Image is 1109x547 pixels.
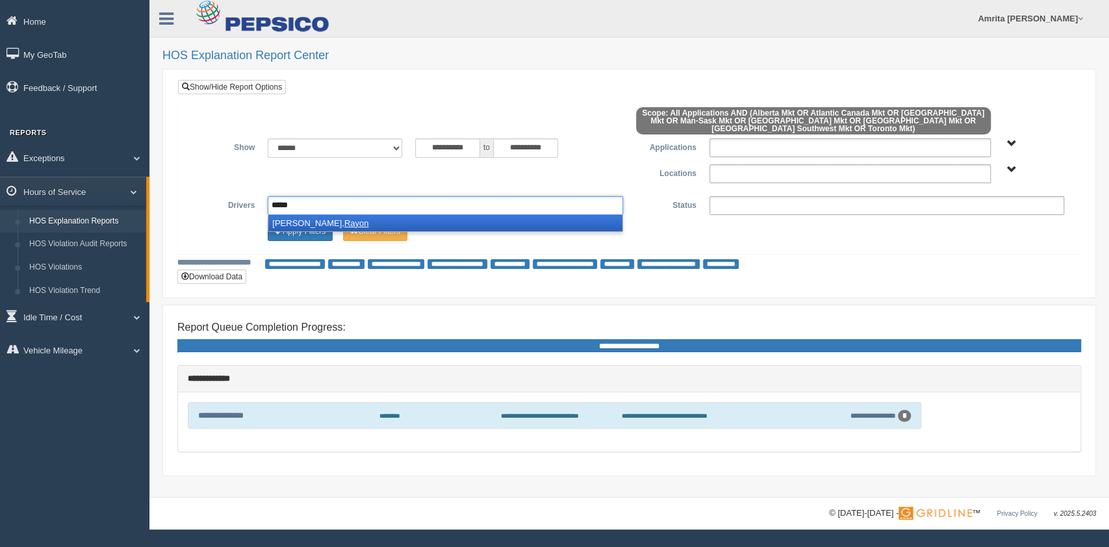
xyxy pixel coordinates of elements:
li: [PERSON_NAME], [268,215,622,231]
a: HOS Violation Audit Reports [23,233,146,256]
div: © [DATE]-[DATE] - ™ [829,507,1096,520]
label: Applications [630,138,703,154]
a: Privacy Policy [997,510,1037,517]
label: Drivers [188,196,261,212]
label: Status [630,196,703,212]
span: to [480,138,493,158]
img: Gridline [899,507,972,520]
a: HOS Violations [23,256,146,279]
span: v. 2025.5.2403 [1054,510,1096,517]
label: Show [188,138,261,154]
h4: Report Queue Completion Progress: [177,322,1081,333]
a: Show/Hide Report Options [178,80,286,94]
a: HOS Violation Trend [23,279,146,303]
a: HOS Explanation Reports [23,210,146,233]
h2: HOS Explanation Report Center [162,49,1096,62]
span: Scope: All Applications AND (Alberta Mkt OR Atlantic Canada Mkt OR [GEOGRAPHIC_DATA] Mkt OR Man-S... [636,107,991,134]
label: Locations [630,164,703,180]
button: Download Data [177,270,246,284]
em: Rayon [344,218,369,228]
